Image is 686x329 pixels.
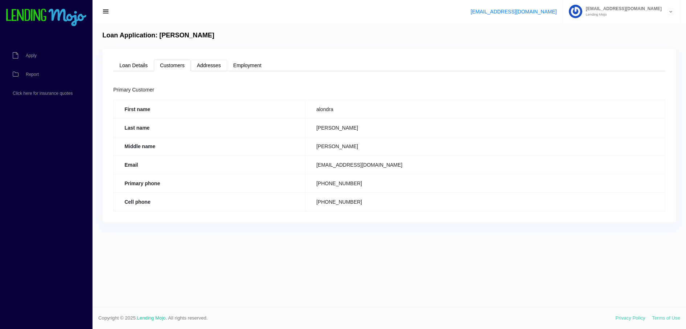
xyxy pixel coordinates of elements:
td: [PHONE_NUMBER] [305,174,665,192]
img: Profile image [569,5,582,18]
span: [EMAIL_ADDRESS][DOMAIN_NAME] [582,7,662,11]
span: Report [26,72,39,77]
a: Privacy Policy [616,315,645,321]
span: Apply [26,53,37,58]
th: Last name [114,118,305,137]
th: Email [114,155,305,174]
th: Middle name [114,137,305,155]
th: First name [114,100,305,118]
td: [PERSON_NAME] [305,137,665,155]
a: Loan Details [113,60,154,71]
th: Primary phone [114,174,305,192]
th: Cell phone [114,192,305,211]
a: Employment [227,60,268,71]
span: Copyright © 2025. . All rights reserved. [98,314,616,322]
a: Lending Mojo [137,315,166,321]
td: [PERSON_NAME] [305,118,665,137]
h4: Loan Application: [PERSON_NAME] [102,32,214,40]
div: Primary Customer [113,86,665,94]
a: Addresses [191,60,227,71]
img: logo-small.png [5,9,87,27]
a: Customers [154,60,191,71]
td: [EMAIL_ADDRESS][DOMAIN_NAME] [305,155,665,174]
td: [PHONE_NUMBER] [305,192,665,211]
a: [EMAIL_ADDRESS][DOMAIN_NAME] [471,9,556,15]
td: alondra [305,100,665,118]
span: Click here for insurance quotes [13,91,73,96]
a: Terms of Use [652,315,680,321]
small: Lending Mojo [582,13,662,16]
